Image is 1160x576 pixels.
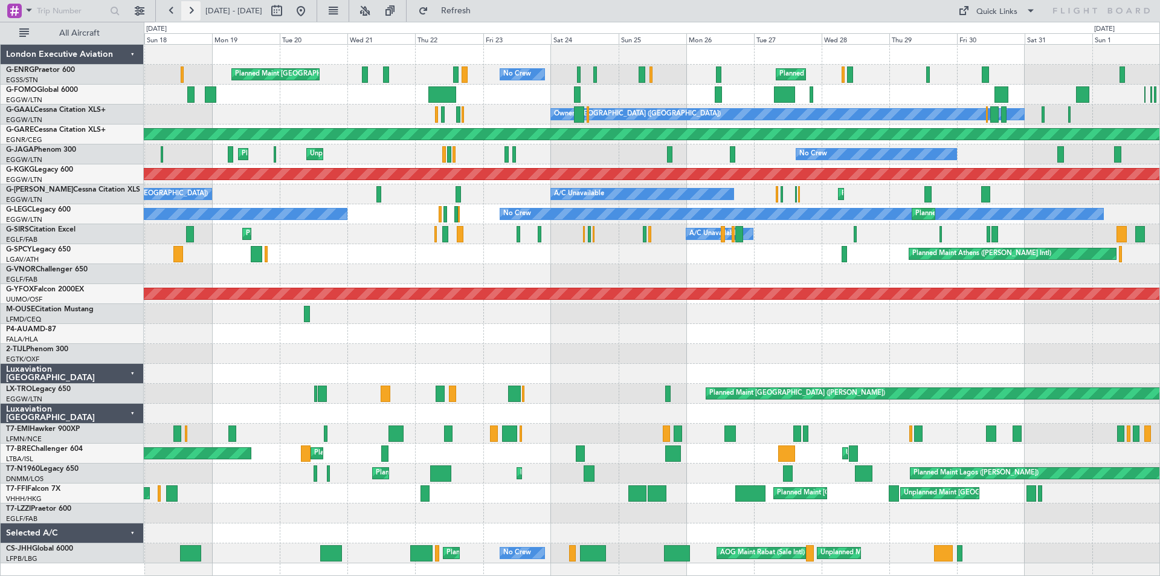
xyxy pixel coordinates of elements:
[6,115,42,125] a: EGGW/LTN
[6,335,38,344] a: FALA/HLA
[6,135,42,144] a: EGNR/CEG
[246,225,436,243] div: Planned Maint [GEOGRAPHIC_DATA] ([GEOGRAPHIC_DATA])
[6,465,40,473] span: T7-N1960
[6,426,30,433] span: T7-EMI
[6,455,33,464] a: LTBA/ISL
[6,474,43,484] a: DNMM/LOS
[889,33,957,44] div: Thu 29
[6,166,73,173] a: G-KGKGLegacy 600
[6,146,76,154] a: G-JAGAPhenom 300
[6,445,31,453] span: T7-BRE
[6,86,78,94] a: G-FOMOGlobal 6000
[13,24,131,43] button: All Aircraft
[6,226,76,233] a: G-SIRSCitation Excel
[1025,33,1092,44] div: Sat 31
[6,315,41,324] a: LFMD/CEQ
[6,186,140,193] a: G-[PERSON_NAME]Cessna Citation XLS
[413,1,485,21] button: Refresh
[310,145,509,163] div: Unplanned Maint [GEOGRAPHIC_DATA] ([GEOGRAPHIC_DATA])
[1092,33,1160,44] div: Sun 1
[431,7,482,15] span: Refresh
[686,33,754,44] div: Mon 26
[6,346,68,353] a: 2-TIJLPhenom 300
[6,66,34,74] span: G-ENRG
[6,505,71,513] a: T7-LZZIPraetor 600
[6,66,75,74] a: G-ENRGPraetor 600
[754,33,822,44] div: Tue 27
[6,435,42,444] a: LFMN/NCE
[799,145,827,163] div: No Crew
[1094,24,1115,34] div: [DATE]
[503,544,531,562] div: No Crew
[6,146,34,154] span: G-JAGA
[6,465,79,473] a: T7-N1960Legacy 650
[952,1,1042,21] button: Quick Links
[6,445,83,453] a: T7-BREChallenger 604
[205,5,262,16] span: [DATE] - [DATE]
[915,205,1106,223] div: Planned Maint [GEOGRAPHIC_DATA] ([GEOGRAPHIC_DATA])
[146,24,167,34] div: [DATE]
[957,33,1025,44] div: Fri 30
[822,33,889,44] div: Wed 28
[6,266,88,273] a: G-VNORChallenger 650
[503,65,531,83] div: No Crew
[554,185,604,203] div: A/C Unavailable
[520,464,710,482] div: Planned Maint [GEOGRAPHIC_DATA] ([GEOGRAPHIC_DATA])
[6,266,36,273] span: G-VNOR
[6,346,26,353] span: 2-TIJL
[6,545,32,552] span: CS-JHH
[242,145,432,163] div: Planned Maint [GEOGRAPHIC_DATA] ([GEOGRAPHIC_DATA])
[6,246,71,253] a: G-SPCYLegacy 650
[6,545,73,552] a: CS-JHHGlobal 6000
[6,166,34,173] span: G-KGKG
[6,195,42,204] a: EGGW/LTN
[483,33,551,44] div: Fri 23
[347,33,415,44] div: Wed 21
[6,485,60,493] a: T7-FFIFalcon 7X
[37,2,106,20] input: Trip Number
[913,464,1039,482] div: Planned Maint Lagos ([PERSON_NAME])
[6,326,56,333] a: P4-AUAMD-87
[6,485,27,493] span: T7-FFI
[6,246,32,253] span: G-SPCY
[6,95,42,105] a: EGGW/LTN
[6,206,71,213] a: G-LEGCLegacy 600
[6,554,37,563] a: LFPB/LBG
[820,544,1019,562] div: Unplanned Maint [GEOGRAPHIC_DATA] ([GEOGRAPHIC_DATA])
[720,544,805,562] div: AOG Maint Rabat (Sale Intl)
[6,286,84,293] a: G-YFOXFalcon 2000EX
[6,514,37,523] a: EGLF/FAB
[6,286,34,293] span: G-YFOX
[689,225,739,243] div: A/C Unavailable
[904,484,1114,502] div: Unplanned Maint [GEOGRAPHIC_DATA] ([GEOGRAPHIC_DATA] Intl)
[6,126,34,134] span: G-GARE
[314,444,449,462] div: Planned Maint Nice ([GEOGRAPHIC_DATA])
[6,505,31,513] span: T7-LZZI
[415,33,483,44] div: Thu 22
[31,29,127,37] span: All Aircraft
[6,255,39,264] a: LGAV/ATH
[912,245,1051,263] div: Planned Maint Athens ([PERSON_NAME] Intl)
[6,206,32,213] span: G-LEGC
[6,86,37,94] span: G-FOMO
[619,33,686,44] div: Sun 25
[6,386,71,393] a: LX-TROLegacy 650
[846,444,1042,462] div: Unplanned Maint [GEOGRAPHIC_DATA] ([PERSON_NAME] Intl)
[144,33,212,44] div: Sun 18
[6,386,32,393] span: LX-TRO
[554,105,721,123] div: Owner [GEOGRAPHIC_DATA] ([GEOGRAPHIC_DATA])
[212,33,280,44] div: Mon 19
[777,484,967,502] div: Planned Maint [GEOGRAPHIC_DATA] ([GEOGRAPHIC_DATA])
[709,384,885,403] div: Planned Maint [GEOGRAPHIC_DATA] ([PERSON_NAME])
[6,275,37,284] a: EGLF/FAB
[6,76,38,85] a: EGSS/STN
[376,464,501,482] div: Planned Maint Lagos ([PERSON_NAME])
[779,65,970,83] div: Planned Maint [GEOGRAPHIC_DATA] ([GEOGRAPHIC_DATA])
[280,33,347,44] div: Tue 20
[446,544,637,562] div: Planned Maint [GEOGRAPHIC_DATA] ([GEOGRAPHIC_DATA])
[6,175,42,184] a: EGGW/LTN
[503,205,531,223] div: No Crew
[6,355,39,364] a: EGTK/OXF
[551,33,619,44] div: Sat 24
[6,395,42,404] a: EGGW/LTN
